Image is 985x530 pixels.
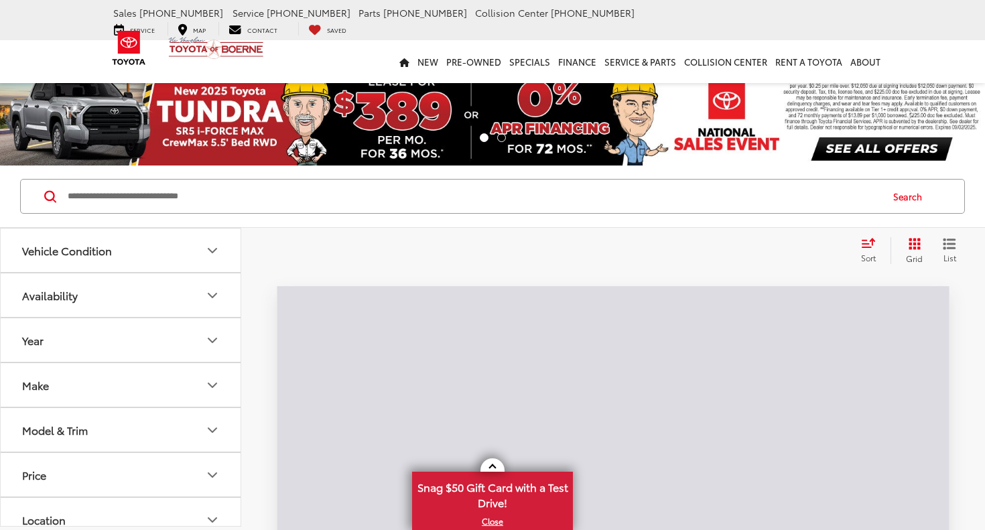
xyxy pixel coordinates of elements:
a: Specials [505,40,554,83]
a: New [413,40,442,83]
div: Vehicle Condition [204,243,220,259]
img: Vic Vaughan Toyota of Boerne [168,36,264,60]
a: Collision Center [680,40,771,83]
span: [PHONE_NUMBER] [139,6,223,19]
span: Grid [906,253,923,264]
a: Pre-Owned [442,40,505,83]
div: Make [204,377,220,393]
button: MakeMake [1,363,242,407]
span: Sort [861,252,876,263]
div: Availability [204,287,220,304]
span: Sales [113,6,137,19]
button: Vehicle ConditionVehicle Condition [1,228,242,272]
div: Location [22,513,66,526]
div: Make [22,379,49,391]
span: [PHONE_NUMBER] [383,6,467,19]
div: Availability [22,289,78,302]
div: Model & Trim [22,423,88,436]
span: [PHONE_NUMBER] [267,6,350,19]
span: List [943,252,956,263]
button: Model & TrimModel & Trim [1,408,242,452]
div: Model & Trim [204,422,220,438]
div: Price [204,467,220,483]
div: Vehicle Condition [22,244,112,257]
button: Grid View [891,237,933,264]
a: About [846,40,884,83]
span: Collision Center [475,6,548,19]
span: [PHONE_NUMBER] [551,6,635,19]
a: Rent a Toyota [771,40,846,83]
img: Toyota [104,26,154,70]
a: Service & Parts: Opens in a new tab [600,40,680,83]
input: Search by Make, Model, or Keyword [66,180,880,212]
button: Select sort value [854,237,891,264]
div: Year [204,332,220,348]
span: Parts [358,6,381,19]
button: AvailabilityAvailability [1,273,242,317]
span: Service [233,6,264,19]
a: Home [395,40,413,83]
a: Finance [554,40,600,83]
button: PricePrice [1,453,242,496]
a: My Saved Vehicles [298,22,356,36]
span: Saved [327,25,346,34]
button: List View [933,237,966,264]
div: Year [22,334,44,346]
a: Contact [218,22,287,36]
a: Map [168,22,216,36]
div: Location [204,512,220,528]
a: Service [104,22,165,36]
button: YearYear [1,318,242,362]
span: Snag $50 Gift Card with a Test Drive! [413,473,572,514]
div: Price [22,468,46,481]
button: Search [880,180,941,213]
